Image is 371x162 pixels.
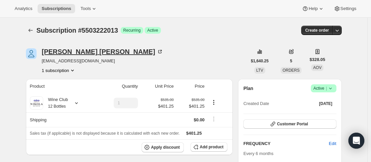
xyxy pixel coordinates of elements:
[325,138,340,149] button: Edit
[26,79,95,94] th: Product
[42,6,71,11] span: Subscriptions
[11,4,36,13] button: Analytics
[142,142,184,152] button: Apply discount
[123,28,141,33] span: Recurring
[286,56,296,66] button: 5
[208,99,219,106] button: Product actions
[80,6,91,11] span: Tools
[191,98,204,102] small: $535.00
[283,68,300,73] span: ORDERS
[243,100,269,107] span: Created Date
[319,101,332,106] span: [DATE]
[26,48,37,59] span: Stephan Jakimowicz
[15,6,32,11] span: Analytics
[26,26,35,35] button: Subscriptions
[190,142,227,152] button: Add product
[305,28,329,33] span: Create order
[30,131,180,136] span: Sales tax (if applicable) is not displayed because it is calculated with each new order.
[309,6,317,11] span: Help
[42,48,163,55] div: [PERSON_NAME] [PERSON_NAME]
[243,119,336,129] button: Customer Portal
[37,27,118,34] span: Subscription #5503222013
[186,131,202,136] span: $401.25
[313,65,321,70] span: AOV
[277,121,308,127] span: Customer Portal
[348,133,364,149] div: Open Intercom Messenger
[42,67,76,74] button: Product actions
[26,112,95,127] th: Shipping
[256,68,263,73] span: LTV
[309,56,325,63] span: $328.05
[315,99,336,108] button: [DATE]
[158,103,174,110] span: $401.25
[147,28,158,33] span: Active
[200,144,223,150] span: Add product
[151,145,180,150] span: Apply discount
[326,86,327,91] span: |
[95,79,140,94] th: Quantity
[42,58,163,64] span: [EMAIL_ADDRESS][DOMAIN_NAME]
[329,140,336,147] span: Edit
[243,151,273,156] span: Every 6 months
[340,6,356,11] span: Settings
[76,4,101,13] button: Tools
[330,4,360,13] button: Settings
[301,26,333,35] button: Create order
[298,4,328,13] button: Help
[313,85,334,92] span: Active
[176,79,206,94] th: Price
[161,98,174,102] small: $535.00
[290,58,292,64] span: 5
[247,56,273,66] button: $1,640.25
[243,140,329,147] h2: FREQUENCY
[208,115,219,123] button: Shipping actions
[43,96,68,110] div: Wine Club
[194,117,205,122] span: $0.00
[140,79,176,94] th: Unit Price
[30,96,43,110] img: product img
[48,104,66,109] small: 12 Bottles
[251,58,269,64] span: $1,640.25
[38,4,75,13] button: Subscriptions
[243,85,253,92] h2: Plan
[178,103,204,110] span: $401.25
